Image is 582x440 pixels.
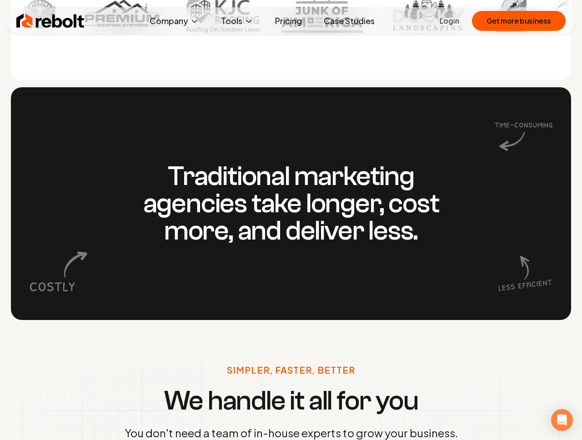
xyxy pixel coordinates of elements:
button: Company [142,12,206,30]
button: Tools [214,12,261,30]
div: Open Intercom Messenger [551,409,573,431]
h3: Traditional marketing agencies take longer, cost more, and deliver less. [116,163,466,245]
a: Pricing [268,12,309,30]
img: Rebolt Logo [16,12,85,30]
a: Case Studies [316,12,382,30]
a: Login [440,15,459,26]
button: Get more business [472,11,566,31]
p: Simpler, Faster, Better [227,364,355,376]
h3: We handle it all for you [164,387,418,415]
